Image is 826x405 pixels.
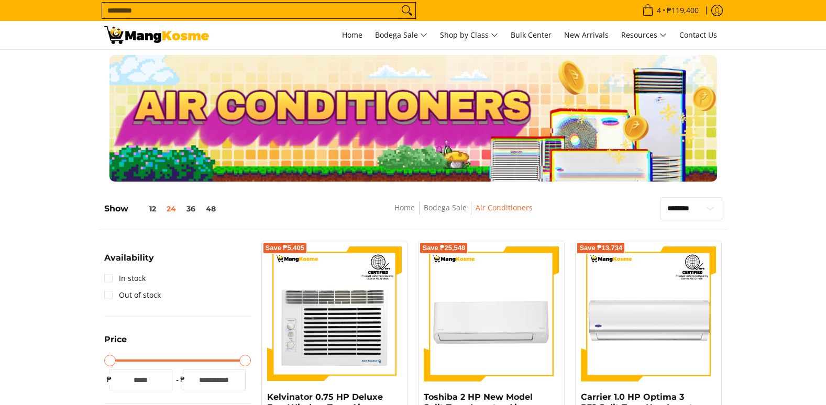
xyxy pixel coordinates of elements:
button: Search [399,3,415,18]
button: 12 [128,205,161,213]
nav: Main Menu [219,21,722,49]
img: Toshiba 2 HP New Model Split-Type Inverter Air Conditioner (Class A) [424,246,559,381]
span: 4 [655,7,663,14]
span: New Arrivals [564,30,609,40]
span: Shop by Class [440,29,498,42]
button: 48 [201,205,221,213]
a: In stock [104,270,146,287]
a: Home [394,203,415,212]
span: Bodega Sale [375,29,427,42]
span: Save ₱5,405 [266,245,305,251]
span: ₱119,400 [665,7,700,14]
a: New Arrivals [559,21,614,49]
nav: Breadcrumbs [317,201,609,225]
a: Bodega Sale [424,203,467,212]
span: Save ₱13,734 [579,245,622,251]
img: Kelvinator 0.75 HP Deluxe Eco, Window-Type Air Conditioner (Class A) [267,246,402,381]
summary: Open [104,335,127,352]
span: Price [104,335,127,344]
span: • [639,5,702,16]
span: Resources [621,29,667,42]
a: Shop by Class [435,21,503,49]
span: Home [342,30,362,40]
a: Bodega Sale [370,21,433,49]
span: Availability [104,254,154,262]
a: Air Conditioners [476,203,533,212]
span: ₱ [178,374,188,385]
button: 24 [161,205,181,213]
span: Contact Us [679,30,717,40]
summary: Open [104,254,154,270]
button: 36 [181,205,201,213]
img: Bodega Sale Aircon l Mang Kosme: Home Appliances Warehouse Sale [104,26,209,44]
a: Contact Us [674,21,722,49]
a: Home [337,21,368,49]
span: ₱ [104,374,115,385]
h5: Show [104,204,221,214]
a: Resources [616,21,672,49]
a: Bulk Center [505,21,557,49]
span: Save ₱25,548 [422,245,465,251]
img: Carrier 1.0 HP Optima 3 R32 Split-Type Non-Inverter Air Conditioner (Class A) [581,246,716,381]
a: Out of stock [104,287,161,303]
span: Bulk Center [511,30,552,40]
